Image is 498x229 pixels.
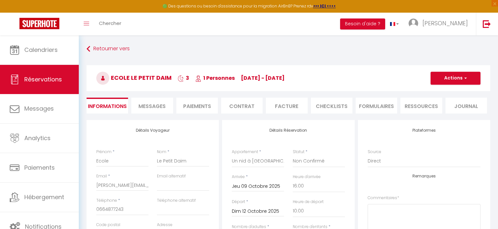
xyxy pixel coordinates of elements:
[409,18,418,28] img: ...
[431,72,480,85] button: Actions
[221,98,263,114] li: Contrat
[157,149,166,155] label: Nom
[483,20,491,28] img: logout
[138,102,166,110] span: Messages
[293,149,304,155] label: Statut
[266,98,307,114] li: Facture
[176,98,218,114] li: Paiements
[87,98,128,114] li: Informations
[24,104,54,113] span: Messages
[293,199,324,205] label: Heure de départ
[157,222,172,228] label: Adresse
[368,195,399,201] label: Commentaires
[94,13,126,35] a: Chercher
[24,193,64,201] span: Hébergement
[445,98,487,114] li: Journal
[232,128,345,133] h4: Détails Réservation
[404,13,476,35] a: ... [PERSON_NAME]
[368,128,480,133] h4: Plateformes
[178,74,189,82] span: 3
[232,174,245,180] label: Arrivée
[96,128,209,133] h4: Détails Voyageur
[340,18,385,30] button: Besoin d'aide ?
[96,198,117,204] label: Téléphone
[400,98,442,114] li: Ressources
[368,149,381,155] label: Source
[99,20,121,27] span: Chercher
[241,74,285,82] span: [DATE] - [DATE]
[24,46,58,54] span: Calendriers
[293,174,321,180] label: Heure d'arrivée
[19,18,59,29] img: Super Booking
[96,74,172,82] span: Ecole Le Petit Daim
[422,19,468,27] span: [PERSON_NAME]
[195,74,235,82] span: 1 Personnes
[24,163,55,172] span: Paiements
[96,222,120,228] label: Code postal
[356,98,397,114] li: FORMULAIRES
[24,134,51,142] span: Analytics
[232,149,258,155] label: Appartement
[313,3,336,9] a: >>> ICI <<<<
[368,174,480,178] h4: Remarques
[157,173,186,179] label: Email alternatif
[87,43,490,55] a: Retourner vers
[96,173,107,179] label: Email
[24,75,62,83] span: Réservations
[96,149,112,155] label: Prénom
[311,98,352,114] li: CHECKLISTS
[157,198,196,204] label: Téléphone alternatif
[232,199,245,205] label: Départ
